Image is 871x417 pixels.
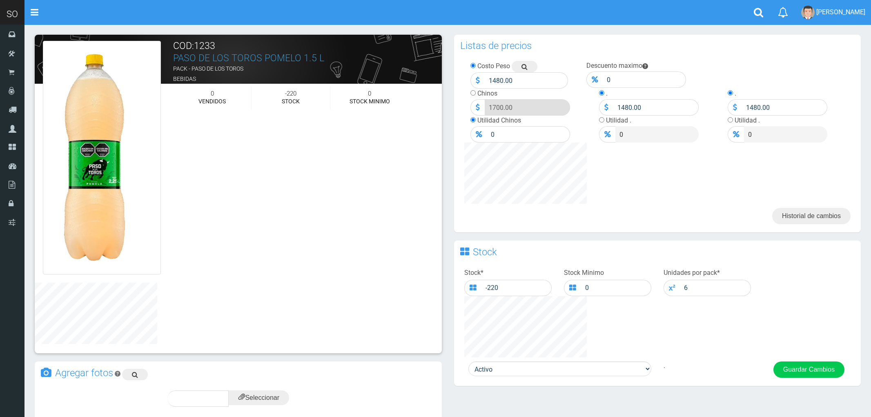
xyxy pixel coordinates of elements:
[173,40,215,51] font: COD:1233
[664,268,720,278] label: Unidades por pack
[742,99,827,116] input: Precio .
[477,89,497,97] label: Chinos
[487,126,570,143] input: Precio Venta...
[581,280,651,296] input: Stock minimo...
[473,247,497,257] h3: Stock
[613,99,699,116] input: Precio .
[460,41,532,51] h3: Listas de precios
[603,71,686,88] input: Descuento Maximo
[173,65,243,72] font: PACK - PASO DE LOS TOROS
[122,369,148,380] a: Buscar imagen en google
[55,368,113,378] h3: Agregar fotos
[615,126,699,143] input: Precio .
[512,61,537,72] a: Buscar precio en google
[664,362,665,370] span: .
[350,98,390,105] font: STOCK MINIMO
[735,89,736,97] label: .
[43,41,161,274] img: PASO_DE_LOS_TOROS_2.25_L_.jpg
[816,8,865,16] span: [PERSON_NAME]
[564,268,604,278] label: Stock Minimo
[464,268,483,278] label: Stock
[477,116,521,124] label: Utilidad Chinos
[238,394,279,401] span: Seleccionar
[680,280,751,296] input: 1
[173,53,324,64] a: PASO DE LOS TOROS POMELO 1.5 L
[606,116,631,124] label: Utilidad .
[744,126,827,143] input: Precio .
[606,89,608,97] label: .
[198,98,226,105] font: VENDIDOS
[477,62,510,70] label: Costo Peso
[801,6,815,19] img: User Image
[211,90,214,97] font: 0
[485,72,568,89] input: Precio Costo...
[772,208,851,224] a: Historial de cambios
[481,280,552,296] input: Stock total...
[586,62,642,69] label: Descuento maximo
[368,90,371,97] font: 0
[773,361,844,378] button: Guardar Cambios
[282,98,300,105] font: STOCK
[285,90,296,97] font: -220
[485,99,570,116] input: Precio Venta...
[173,76,196,82] font: BEBIDAS
[735,116,760,124] label: Utilidad .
